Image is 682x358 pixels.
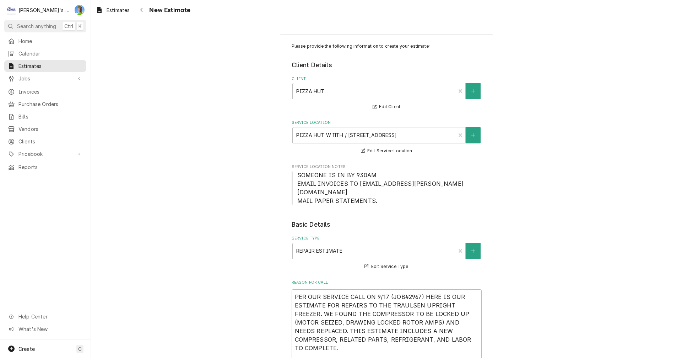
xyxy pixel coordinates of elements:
a: Invoices [4,86,86,98]
span: Create [18,346,35,352]
label: Reason For Call [292,280,482,285]
svg: Create New Client [471,89,475,94]
a: Vendors [4,123,86,135]
a: Estimates [93,4,132,16]
a: Reports [4,161,86,173]
div: Service Location Notes [292,164,482,205]
label: Client [292,76,482,82]
p: Please provide the following information to create your estimate: [292,43,482,49]
span: Vendors [18,125,83,133]
button: Navigate back [136,4,147,16]
span: Search anything [17,22,56,30]
span: Service Location Notes [292,171,482,205]
div: [PERSON_NAME]'s Refrigeration [18,6,71,14]
span: K [79,22,82,30]
a: Go to What's New [4,323,86,335]
a: Clients [4,136,86,147]
button: Edit Service Type [363,262,409,271]
a: Go to Jobs [4,73,86,84]
legend: Client Details [292,60,482,70]
button: Search anythingCtrlK [4,20,86,32]
div: GA [75,5,85,15]
span: Bills [18,113,83,120]
a: Home [4,35,86,47]
a: Bills [4,111,86,122]
span: What's New [18,325,82,333]
span: SOMEONE IS IN BY 930AM EMAIL INVOICES TO [EMAIL_ADDRESS][PERSON_NAME][DOMAIN_NAME] MAIL PAPER STA... [297,172,464,204]
div: Client [292,76,482,111]
span: Ctrl [64,22,74,30]
div: Service Location [292,120,482,155]
a: Calendar [4,48,86,59]
button: Create New Location [466,127,481,143]
div: C [6,5,16,15]
span: Help Center [18,313,82,320]
a: Go to Help Center [4,311,86,322]
button: Create New Service [466,243,481,259]
span: Calendar [18,50,83,57]
div: Greg Austin's Avatar [75,5,85,15]
svg: Create New Location [471,133,475,138]
span: Clients [18,138,83,145]
span: Invoices [18,88,83,95]
svg: Create New Service [471,248,475,253]
button: Create New Client [466,83,481,99]
button: Edit Client [372,102,401,111]
div: Clay's Refrigeration's Avatar [6,5,16,15]
span: Pricebook [18,150,72,158]
button: Edit Service Location [360,147,413,156]
label: Service Type [292,236,482,241]
span: New Estimate [147,5,190,15]
a: Go to Pricebook [4,148,86,160]
span: Estimates [107,6,130,14]
span: Home [18,37,83,45]
span: C [78,345,82,353]
span: Purchase Orders [18,100,83,108]
legend: Basic Details [292,220,482,229]
span: Service Location Notes [292,164,482,170]
div: Service Type [292,236,482,271]
span: Estimates [18,62,83,70]
a: Purchase Orders [4,98,86,110]
span: Reports [18,163,83,171]
label: Service Location [292,120,482,126]
span: Jobs [18,75,72,82]
a: Estimates [4,60,86,72]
